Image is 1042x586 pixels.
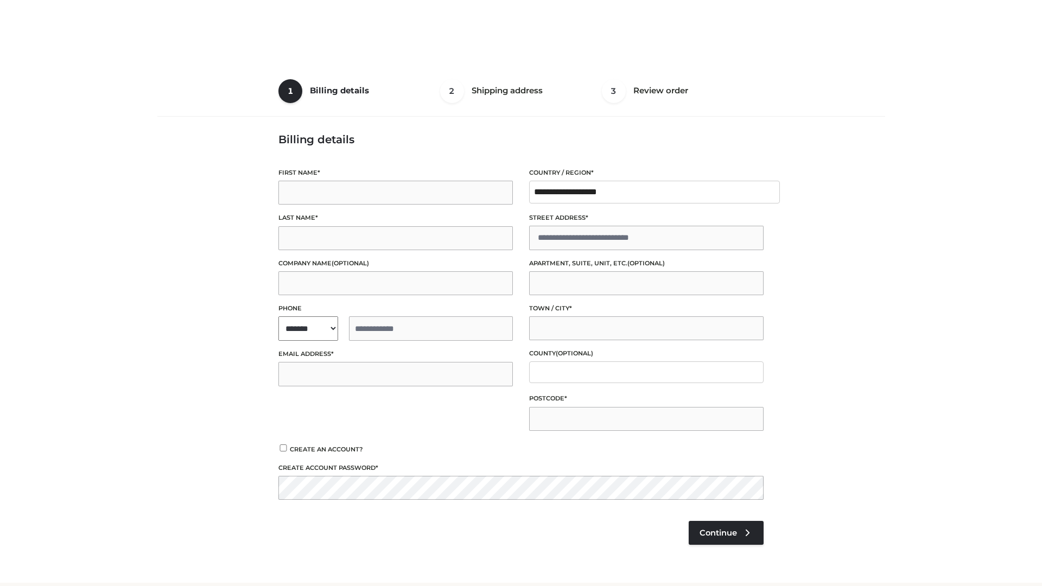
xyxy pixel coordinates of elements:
label: First name [278,168,513,178]
label: Create account password [278,463,764,473]
span: (optional) [332,259,369,267]
span: Shipping address [472,85,543,95]
label: Postcode [529,393,764,404]
label: Country / Region [529,168,764,178]
span: Continue [700,528,737,538]
span: Billing details [310,85,369,95]
span: Create an account? [290,445,363,453]
label: Phone [278,303,513,314]
label: Last name [278,213,513,223]
label: Email address [278,349,513,359]
span: 3 [602,79,626,103]
span: (optional) [627,259,665,267]
span: Review order [633,85,688,95]
span: (optional) [556,349,593,357]
label: Street address [529,213,764,223]
span: 1 [278,79,302,103]
label: Apartment, suite, unit, etc. [529,258,764,269]
label: Company name [278,258,513,269]
label: County [529,348,764,359]
span: 2 [440,79,464,103]
h3: Billing details [278,133,764,146]
input: Create an account? [278,444,288,451]
a: Continue [689,521,764,545]
label: Town / City [529,303,764,314]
